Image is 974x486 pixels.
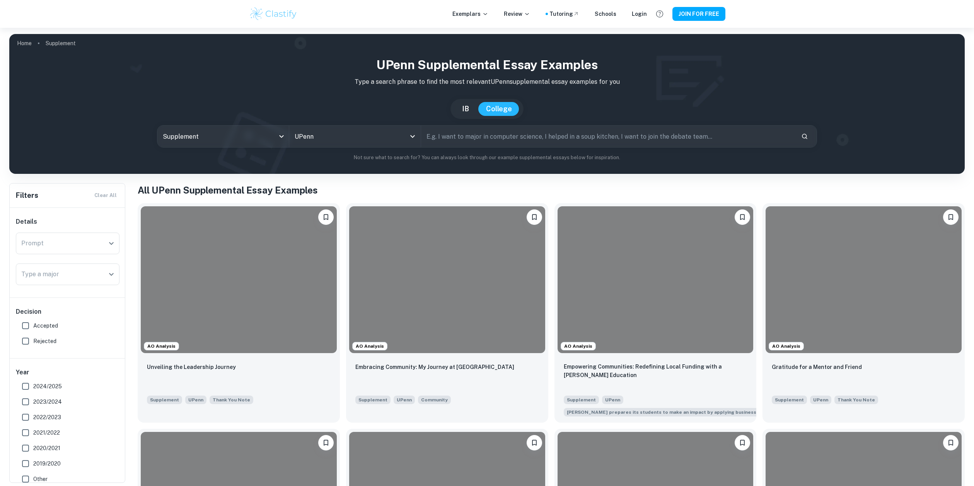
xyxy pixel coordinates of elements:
button: Open [106,238,117,249]
span: How will you explore community at Penn? Consider how Penn will help shape your perspective, and h... [418,395,451,404]
span: Community [421,396,448,403]
button: Open [106,269,117,280]
h6: Year [16,368,119,377]
span: Write a short thank-you note to someone you have not yet thanked and would like to acknowledge. (... [834,395,878,404]
span: UPenn [185,396,206,404]
p: Not sure what to search for? You can always look through our example supplemental essays below fo... [15,154,959,161]
a: Home [17,38,32,49]
button: Please log in to bookmark exemplars [735,209,750,225]
button: Search [798,130,811,143]
img: profile cover [9,34,965,174]
p: Gratitude for a Mentor and Friend [772,363,862,371]
p: Empowering Communities: Redefining Local Funding with a Wharton Education [564,362,747,379]
span: Other [33,475,48,483]
span: 2019/2020 [33,459,61,468]
span: AO Analysis [561,343,595,350]
span: Thank You Note [838,396,875,403]
a: Schools [595,10,616,18]
button: Please log in to bookmark exemplars [943,209,959,225]
span: Wharton prepares its students to make an impact by applying business methods and economic theory ... [564,407,779,416]
span: 2021/2022 [33,428,60,437]
button: IB [454,102,477,116]
h1: UPenn Supplemental Essay Examples [15,56,959,74]
h6: Details [16,217,119,226]
img: Clastify logo [249,6,298,22]
a: Login [632,10,647,18]
p: Exemplars [452,10,488,18]
p: Unveiling the Leadership Journey [147,363,236,371]
span: Supplement [772,396,807,404]
span: 2020/2021 [33,444,60,452]
p: Review [504,10,530,18]
button: Please log in to bookmark exemplars [735,435,750,450]
span: UPenn [602,396,623,404]
span: Supplement [564,396,599,404]
h6: Filters [16,190,38,201]
span: 2024/2025 [33,382,62,391]
button: Please log in to bookmark exemplars [318,435,334,450]
button: Please log in to bookmark exemplars [527,435,542,450]
p: Type a search phrase to find the most relevant UPenn supplemental essay examples for you [15,77,959,87]
input: E.g. I want to major in computer science, I helped in a soup kitchen, I want to join the debate t... [421,126,795,147]
a: Tutoring [549,10,579,18]
button: Please log in to bookmark exemplars [943,435,959,450]
span: Accepted [33,321,58,330]
button: College [478,102,520,116]
h1: All UPenn Supplemental Essay Examples [138,183,965,197]
button: JOIN FOR FREE [672,7,725,21]
a: AO AnalysisPlease log in to bookmark exemplarsEmpowering Communities: Redefining Local Funding wi... [554,203,757,423]
h6: Decision [16,307,119,316]
span: Supplement [147,396,182,404]
span: Rejected [33,337,56,345]
button: Open [407,131,418,142]
p: Supplement [46,39,76,48]
span: 2022/2023 [33,413,61,421]
span: AO Analysis [353,343,387,350]
span: UPenn [810,396,831,404]
span: Write a short thank-you note to someone you have not yet thanked and would like to acknowledge. (... [210,395,253,404]
span: [PERSON_NAME] prepares its students to make an impact by applying business method [567,409,776,416]
a: AO AnalysisPlease log in to bookmark exemplarsUnveiling the Leadership JourneySupplementUPennWrit... [138,203,340,423]
span: 2023/2024 [33,398,62,406]
button: Help and Feedback [653,7,666,20]
span: AO Analysis [769,343,803,350]
span: Supplement [355,396,391,404]
a: AO AnalysisPlease log in to bookmark exemplarsGratitude for a Mentor and FriendSupplementUPennWri... [762,203,965,423]
span: Thank You Note [213,396,250,403]
span: AO Analysis [144,343,179,350]
p: Embracing Community: My Journey at Penn [355,363,514,371]
span: UPenn [394,396,415,404]
div: Supplement [157,126,289,147]
a: AO AnalysisPlease log in to bookmark exemplarsEmbracing Community: My Journey at PennSupplementUP... [346,203,548,423]
button: Please log in to bookmark exemplars [318,209,334,225]
button: Please log in to bookmark exemplars [527,209,542,225]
